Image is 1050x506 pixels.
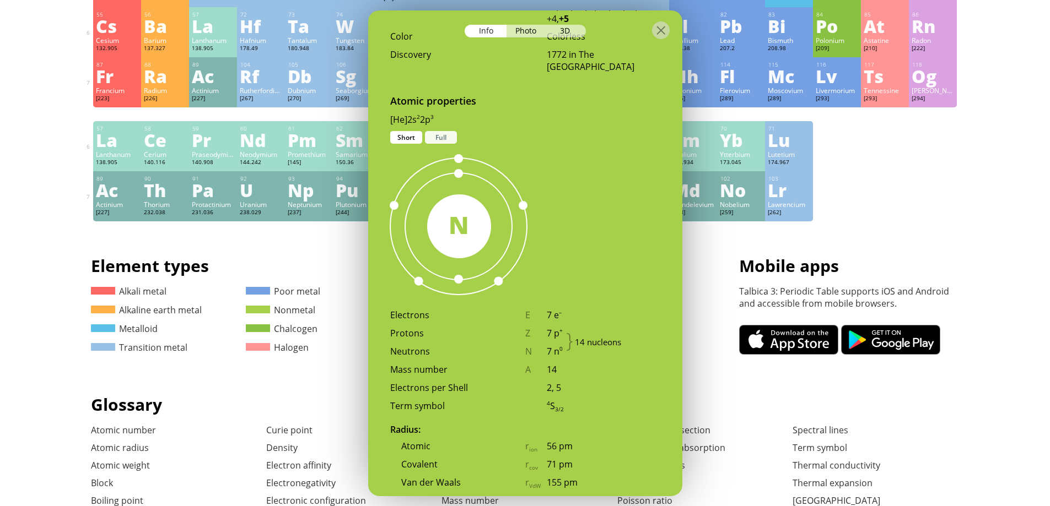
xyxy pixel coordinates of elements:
[816,45,858,53] div: [209]
[720,125,762,132] div: 70
[192,95,234,104] div: [227]
[559,327,563,334] sup: +
[720,45,762,53] div: 207.2
[525,327,547,339] div: Z
[91,424,156,436] a: Atomic number
[246,323,317,335] a: Chalcogen
[672,95,714,104] div: [286]
[240,209,282,217] div: 238.029
[912,36,954,45] div: Radon
[96,67,138,85] div: Fr
[529,446,537,453] sub: ion
[864,45,906,53] div: [210]
[529,464,538,471] sub: cov
[288,181,330,199] div: Np
[525,476,547,489] div: r
[192,86,234,95] div: Actinium
[864,86,906,95] div: Tennessine
[912,11,954,18] div: 86
[547,400,550,407] sup: 4
[547,440,660,452] div: 56 pm
[575,336,630,347] div: 14 nucleons
[240,150,282,159] div: Neodymium
[96,11,138,18] div: 55
[720,17,762,35] div: Pb
[240,200,282,209] div: Uranium
[96,61,138,68] div: 87
[864,17,906,35] div: At
[912,17,954,35] div: Rn
[768,36,810,45] div: Bismuth
[768,200,810,209] div: Lawrencium
[390,327,525,339] div: Protons
[240,181,282,199] div: U
[912,45,954,53] div: [222]
[768,11,810,18] div: 83
[768,181,810,199] div: Lr
[288,131,330,149] div: Pm
[192,36,234,45] div: Lanthanum
[240,45,282,53] div: 178.49
[390,440,525,452] div: Atomic
[816,67,858,85] div: Lv
[427,206,491,241] div: N
[288,45,330,53] div: 180.948
[912,95,954,104] div: [294]
[144,200,186,209] div: Thorium
[192,209,234,217] div: 231.036
[864,36,906,45] div: Astatine
[91,459,150,471] a: Atomic weight
[288,17,330,35] div: Ta
[417,113,420,121] sup: 2
[547,400,660,413] div: S
[240,95,282,104] div: [267]
[192,17,234,35] div: La
[672,61,714,68] div: 113
[547,382,660,394] div: 2, 5
[91,304,202,316] a: Alkaline earth metal
[793,424,848,436] a: Spectral lines
[266,424,313,436] a: Curie point
[390,423,660,436] div: Radius:
[144,45,186,53] div: 137.327
[720,181,762,199] div: No
[240,61,282,68] div: 104
[192,175,234,182] div: 91
[816,86,858,95] div: Livermorium
[720,150,762,159] div: Ytterbium
[144,150,186,159] div: Cerium
[288,175,330,182] div: 93
[96,150,138,159] div: Lanthanum
[672,125,714,132] div: 69
[336,150,378,159] div: Samarium
[144,61,186,68] div: 88
[144,175,186,182] div: 90
[144,36,186,45] div: Barium
[144,95,186,104] div: [226]
[288,95,330,104] div: [270]
[240,86,282,95] div: Rutherfordium
[336,200,378,209] div: Plutonium
[240,11,282,18] div: 72
[96,200,138,209] div: Actinium
[720,200,762,209] div: Nobelium
[525,363,547,376] div: A
[192,200,234,209] div: Protactinium
[739,254,960,277] h1: Mobile apps
[768,175,810,182] div: 103
[720,159,762,167] div: 173.045
[720,11,762,18] div: 82
[246,304,315,316] a: Nonmetal
[96,159,138,167] div: 138.905
[336,36,378,45] div: Tungsten
[390,458,525,470] div: Covalent
[529,482,541,489] sub: VdW
[672,159,714,167] div: 168.934
[336,175,378,182] div: 94
[864,67,906,85] div: Ts
[91,393,960,416] h1: Glossary
[144,181,186,199] div: Th
[96,175,138,182] div: 89
[793,442,847,454] a: Term symbol
[768,209,810,217] div: [262]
